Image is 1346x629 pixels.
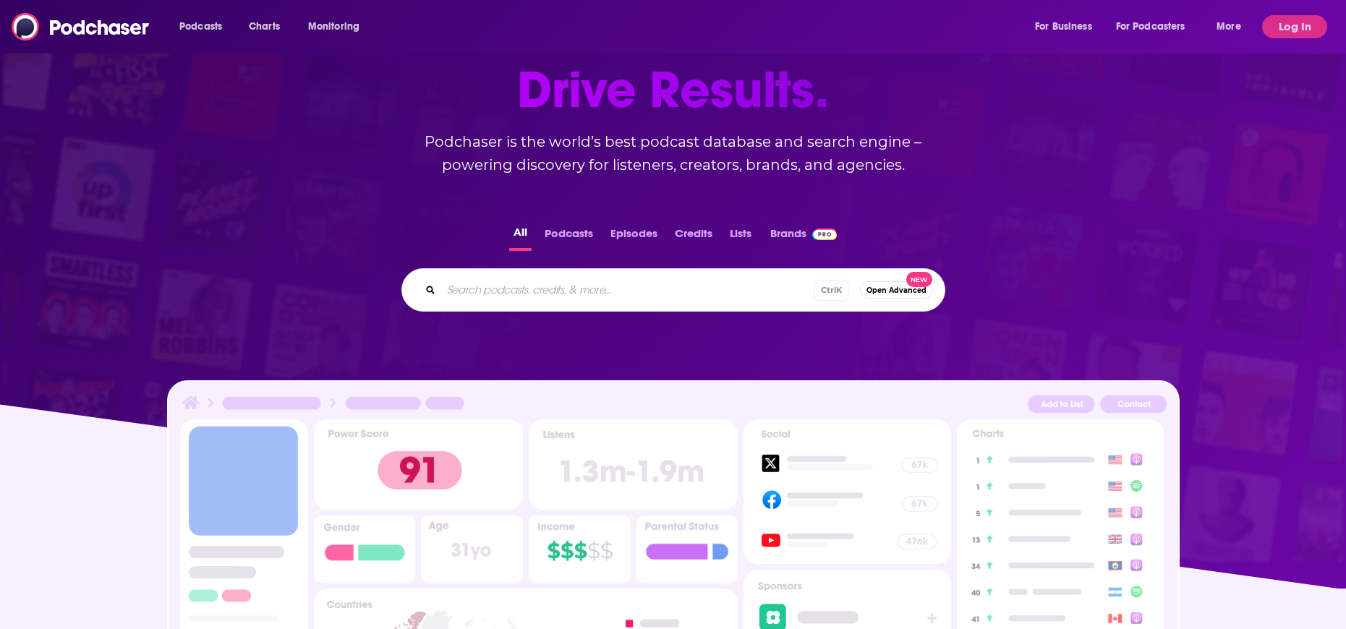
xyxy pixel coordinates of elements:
img: Podcast Insights Power score [314,419,523,510]
div: Search podcasts, credits, & more... [401,268,945,312]
img: Podcast Insights Income [529,515,631,583]
button: open menu [169,15,241,38]
span: New [906,272,932,287]
button: All [509,223,532,251]
input: Search podcasts, credits, & more... [441,278,814,301]
span: Open Advanced [866,286,927,294]
button: open menu [1025,15,1110,38]
button: Podcasts [540,223,597,251]
img: Podcast Insights Listens [529,419,738,510]
button: Log In [1262,15,1327,38]
img: Podcast Insights Header [180,393,1167,419]
button: open menu [298,15,378,38]
span: More [1217,17,1241,37]
button: open menu [1206,15,1259,38]
button: Lists [725,223,756,251]
span: Monitoring [308,17,359,37]
span: Charts [249,17,280,37]
img: Podcast Insights Gender [314,515,416,583]
button: Credits [670,223,717,251]
span: Podcasts [179,17,222,37]
span: For Business [1035,17,1092,37]
button: Open AdvancedNew [860,281,933,299]
button: open menu [1107,15,1206,38]
span: Ctrl K [814,280,848,301]
img: Podchaser - Follow, Share and Rate Podcasts [12,13,150,40]
a: Charts [239,15,289,38]
h1: Find Podcasts. Access Audiences. [267,4,1079,119]
img: Podchaser Pro [812,228,838,240]
img: Podcast Insights Age [421,515,523,583]
button: Episodes [606,223,662,251]
img: Podcast Insights Parental Status [636,515,738,583]
a: BrandsPodchaser Pro [770,223,838,251]
h2: Podchaser is the world’s best podcast database and search engine – powering discovery for listene... [384,130,963,176]
img: Podcast Socials [744,419,950,564]
span: Drive Results. [267,61,1079,119]
span: For Podcasters [1116,17,1185,37]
